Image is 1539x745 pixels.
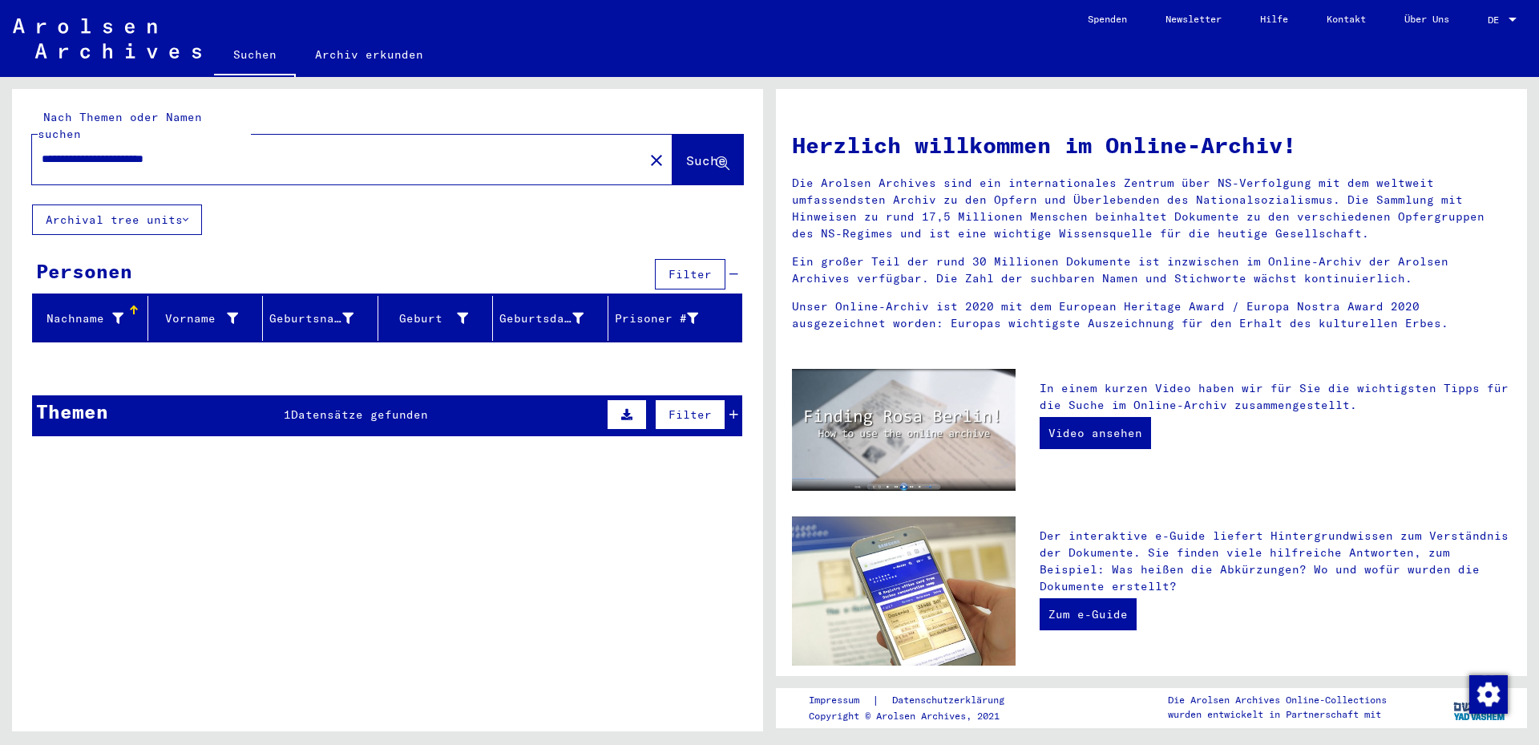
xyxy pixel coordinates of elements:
div: Nachname [39,310,123,327]
p: Copyright © Arolsen Archives, 2021 [809,709,1024,723]
span: Suche [686,152,726,168]
h1: Herzlich willkommen im Online-Archiv! [792,128,1511,162]
a: Impressum [809,692,872,709]
mat-header-cell: Geburt‏ [378,296,494,341]
div: Nachname [39,306,147,331]
a: Datenschutzerklärung [879,692,1024,709]
div: | [809,692,1024,709]
a: Suchen [214,35,296,77]
span: Filter [669,407,712,422]
p: Die Arolsen Archives Online-Collections [1168,693,1387,707]
span: 1 [284,407,291,422]
div: Vorname [155,310,239,327]
img: yv_logo.png [1450,687,1510,727]
button: Clear [640,144,673,176]
div: Geburtsname [269,306,378,331]
mat-header-cell: Prisoner # [608,296,742,341]
img: eguide.jpg [792,516,1016,666]
p: Die Arolsen Archives sind ein internationales Zentrum über NS-Verfolgung mit dem weltweit umfasse... [792,175,1511,242]
p: Ein großer Teil der rund 30 Millionen Dokumente ist inzwischen im Online-Archiv der Arolsen Archi... [792,253,1511,287]
mat-header-cell: Vorname [148,296,264,341]
button: Suche [673,135,743,184]
img: video.jpg [792,369,1016,491]
button: Filter [655,259,725,289]
div: Vorname [155,306,263,331]
div: Prisoner # [615,310,699,327]
a: Video ansehen [1040,417,1151,449]
div: Geburtsdatum [499,310,584,327]
button: Archival tree units [32,204,202,235]
div: Geburtsdatum [499,306,608,331]
p: wurden entwickelt in Partnerschaft mit [1168,707,1387,722]
div: Geburt‏ [385,306,493,331]
button: Filter [655,399,725,430]
img: Arolsen_neg.svg [13,18,201,59]
div: Geburtsname [269,310,353,327]
mat-icon: close [647,151,666,170]
mat-header-cell: Geburtsname [263,296,378,341]
mat-label: Nach Themen oder Namen suchen [38,110,202,141]
span: DE [1488,14,1505,26]
p: Unser Online-Archiv ist 2020 mit dem European Heritage Award / Europa Nostra Award 2020 ausgezeic... [792,298,1511,332]
div: Geburt‏ [385,310,469,327]
img: Zustimmung ändern [1469,675,1508,714]
mat-header-cell: Geburtsdatum [493,296,608,341]
span: Filter [669,267,712,281]
mat-header-cell: Nachname [33,296,148,341]
span: Datensätze gefunden [291,407,428,422]
div: Prisoner # [615,306,723,331]
a: Zum e-Guide [1040,598,1137,630]
p: In einem kurzen Video haben wir für Sie die wichtigsten Tipps für die Suche im Online-Archiv zusa... [1040,380,1511,414]
a: Archiv erkunden [296,35,442,74]
div: Personen [36,257,132,285]
div: Themen [36,397,108,426]
p: Der interaktive e-Guide liefert Hintergrundwissen zum Verständnis der Dokumente. Sie finden viele... [1040,528,1511,595]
